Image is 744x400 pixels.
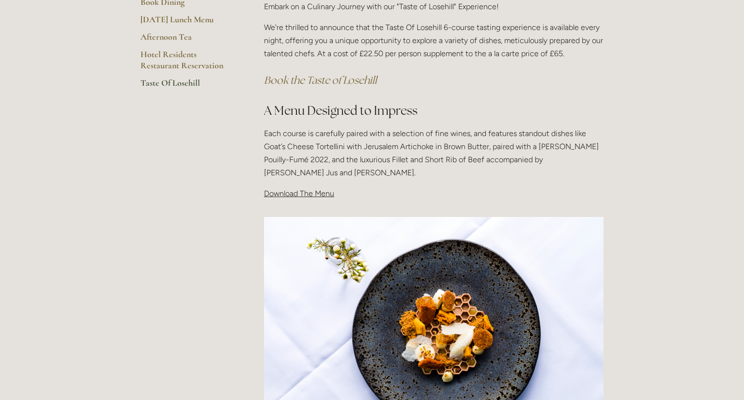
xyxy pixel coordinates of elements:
[264,189,334,198] span: Download The Menu
[264,102,604,119] h2: A Menu Designed to Impress
[264,21,604,61] p: We're thrilled to announce that the Taste Of Losehill 6-course tasting experience is available ev...
[264,74,377,87] a: Book the Taste of Losehill
[140,77,233,95] a: Taste Of Losehill
[264,127,604,180] p: Each course is carefully paired with a selection of fine wines, and features standout dishes like...
[140,31,233,49] a: Afternoon Tea
[140,49,233,77] a: Hotel Residents Restaurant Reservation
[140,14,233,31] a: [DATE] Lunch Menu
